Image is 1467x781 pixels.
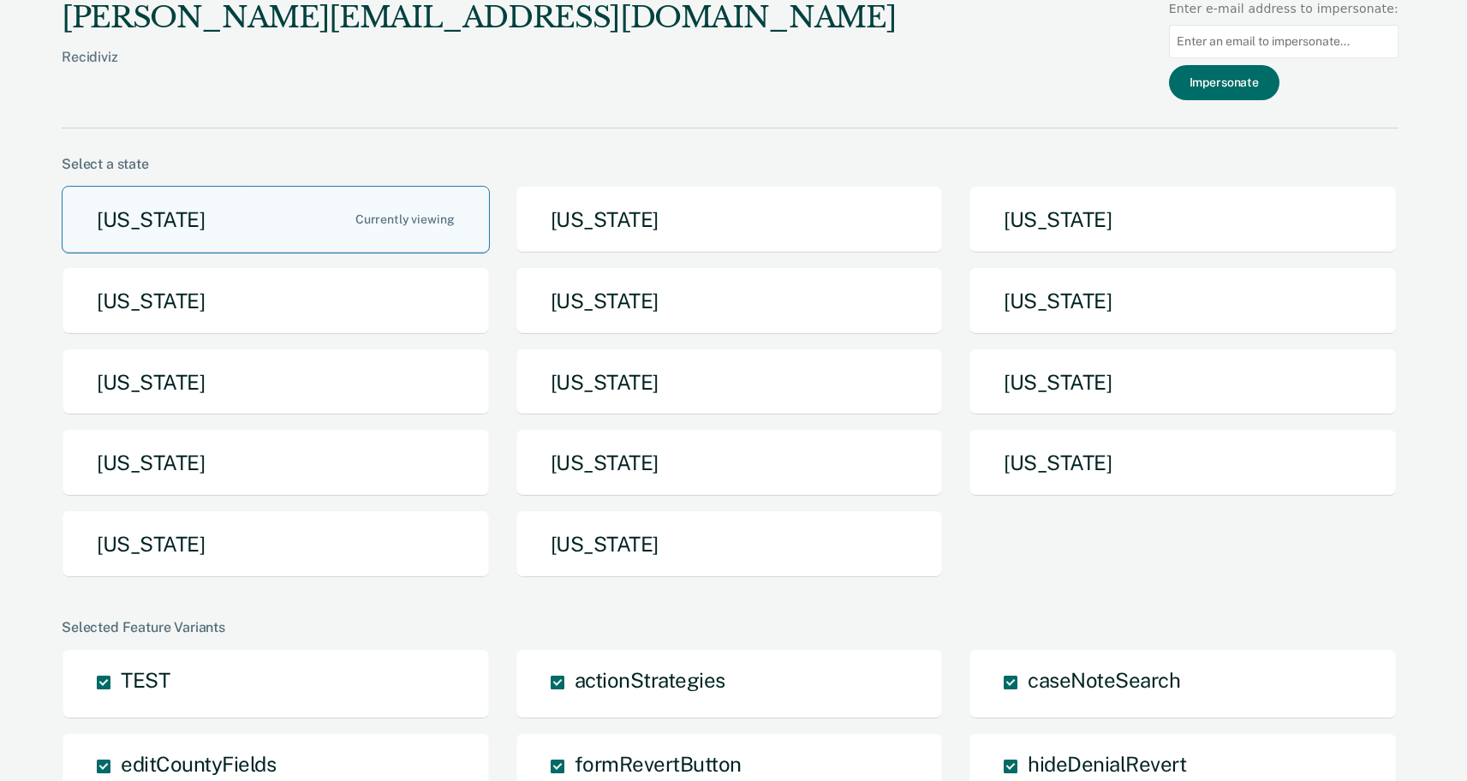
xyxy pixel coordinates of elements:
[121,668,170,692] span: TEST
[969,429,1397,497] button: [US_STATE]
[516,510,944,578] button: [US_STATE]
[575,668,725,692] span: actionStrategies
[62,49,896,92] div: Recidiviz
[62,510,490,578] button: [US_STATE]
[62,186,490,253] button: [US_STATE]
[121,752,276,776] span: editCountyFields
[62,156,1398,172] div: Select a state
[516,186,944,253] button: [US_STATE]
[969,349,1397,416] button: [US_STATE]
[62,429,490,497] button: [US_STATE]
[62,349,490,416] button: [US_STATE]
[969,267,1397,335] button: [US_STATE]
[516,267,944,335] button: [US_STATE]
[62,267,490,335] button: [US_STATE]
[1028,752,1186,776] span: hideDenialRevert
[1169,25,1398,58] input: Enter an email to impersonate...
[575,752,742,776] span: formRevertButton
[62,619,1398,635] div: Selected Feature Variants
[1028,668,1180,692] span: caseNoteSearch
[516,429,944,497] button: [US_STATE]
[969,186,1397,253] button: [US_STATE]
[1169,65,1279,100] button: Impersonate
[516,349,944,416] button: [US_STATE]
